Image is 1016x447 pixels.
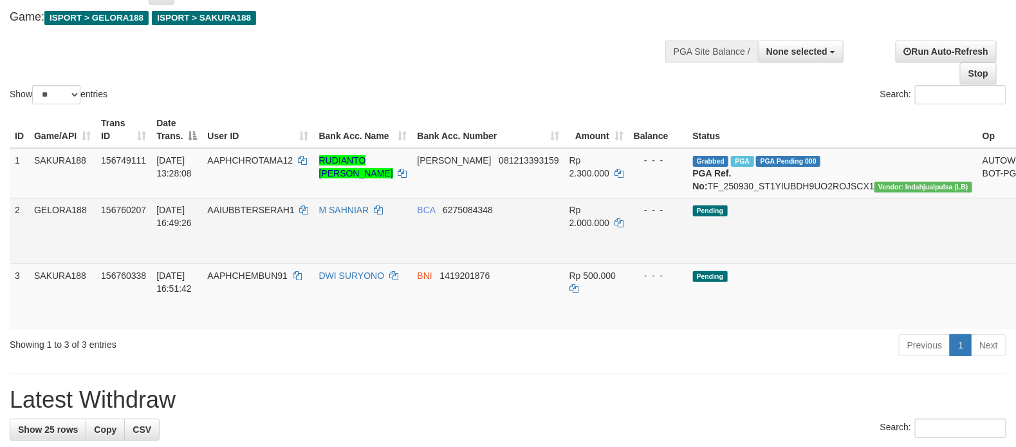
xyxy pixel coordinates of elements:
[86,419,125,441] a: Copy
[950,334,972,356] a: 1
[731,156,753,167] span: Marked by aquandsa
[874,182,972,193] span: Vendor URL: https://dashboard.q2checkout.com/secure
[412,111,564,148] th: Bank Acc. Number: activate to sort column ascending
[971,334,1006,356] a: Next
[96,111,151,148] th: Trans ID: activate to sort column ascending
[18,424,78,435] span: Show 25 rows
[443,205,493,215] span: Copy 6275084348 to clipboard
[10,11,665,24] h4: Game:
[758,41,844,62] button: None selected
[693,271,728,282] span: Pending
[152,11,256,25] span: ISPORT > SAKURA188
[418,205,436,215] span: BCA
[156,271,192,294] span: [DATE] 16:51:42
[156,155,192,178] span: [DATE] 13:28:08
[29,198,96,263] td: GELORA188
[569,271,616,281] span: Rp 500.000
[634,204,683,216] div: - - -
[564,111,629,148] th: Amount: activate to sort column ascending
[10,419,86,441] a: Show 25 rows
[915,419,1006,438] input: Search:
[688,111,977,148] th: Status
[94,424,116,435] span: Copy
[899,334,950,356] a: Previous
[440,271,490,281] span: Copy 1419201876 to clipboard
[665,41,758,62] div: PGA Site Balance /
[29,148,96,198] td: SAKURA188
[688,148,977,198] td: TF_250930_ST1YIUBDH9UO2ROJSCX1
[915,85,1006,104] input: Search:
[314,111,412,148] th: Bank Acc. Name: activate to sort column ascending
[133,424,151,435] span: CSV
[418,271,432,281] span: BNI
[101,205,146,215] span: 156760207
[693,156,729,167] span: Grabbed
[124,419,160,441] a: CSV
[10,148,29,198] td: 1
[101,155,146,166] span: 156749111
[634,154,683,167] div: - - -
[569,155,609,178] span: Rp 2.300.000
[896,41,997,62] a: Run Auto-Refresh
[319,271,385,281] a: DWI SURYONO
[207,155,293,166] span: AAPHCHROTAMA12
[569,205,609,228] span: Rp 2.000.000
[10,333,414,351] div: Showing 1 to 3 of 3 entries
[499,155,559,166] span: Copy 081213393159 to clipboard
[10,263,29,329] td: 3
[756,156,820,167] span: PGA Pending
[101,271,146,281] span: 156760338
[202,111,313,148] th: User ID: activate to sort column ascending
[880,85,1006,104] label: Search:
[32,85,80,104] select: Showentries
[44,11,149,25] span: ISPORT > GELORA188
[634,269,683,282] div: - - -
[29,111,96,148] th: Game/API: activate to sort column ascending
[418,155,492,166] span: [PERSON_NAME]
[10,111,29,148] th: ID
[693,205,728,216] span: Pending
[207,205,294,215] span: AAIUBBTERSERAH1
[10,85,107,104] label: Show entries
[960,62,997,84] a: Stop
[629,111,688,148] th: Balance
[319,205,369,215] a: M SAHNIAR
[880,419,1006,438] label: Search:
[207,271,287,281] span: AAPHCHEMBUN91
[319,155,393,178] a: RUDIANTO [PERSON_NAME]
[10,387,1006,413] h1: Latest Withdraw
[10,198,29,263] td: 2
[156,205,192,228] span: [DATE] 16:49:26
[766,46,827,57] span: None selected
[693,168,732,191] b: PGA Ref. No:
[151,111,202,148] th: Date Trans.: activate to sort column descending
[29,263,96,329] td: SAKURA188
